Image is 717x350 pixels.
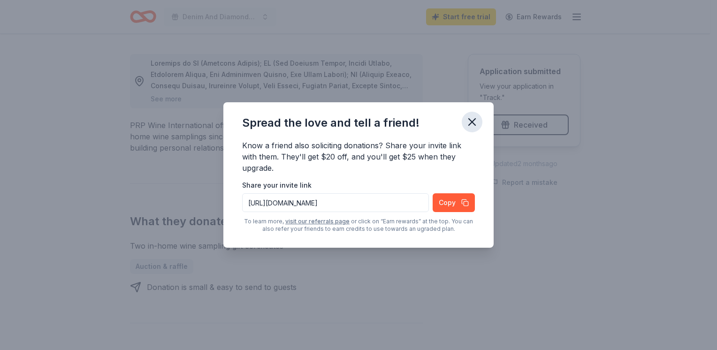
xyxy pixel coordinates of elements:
[242,181,312,190] label: Share your invite link
[242,140,475,175] div: Know a friend also soliciting donations? Share your invite link with them. They'll get $20 off, a...
[433,193,475,212] button: Copy
[285,218,350,225] a: visit our referrals page
[242,218,475,233] div: To learn more, or click on “Earn rewards” at the top. You can also refer your friends to earn cre...
[242,115,420,130] div: Spread the love and tell a friend!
